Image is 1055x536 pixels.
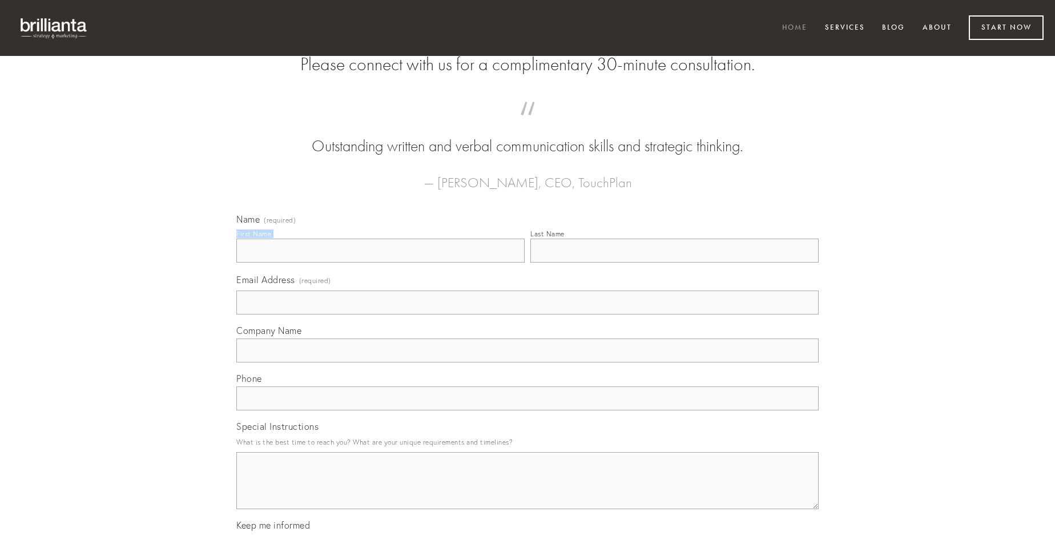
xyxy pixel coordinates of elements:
[236,434,819,450] p: What is the best time to reach you? What are your unique requirements and timelines?
[236,325,301,336] span: Company Name
[236,213,260,225] span: Name
[875,19,912,38] a: Blog
[969,15,1044,40] a: Start Now
[818,19,872,38] a: Services
[236,229,271,238] div: First Name
[255,113,800,158] blockquote: Outstanding written and verbal communication skills and strategic thinking.
[236,274,295,285] span: Email Address
[236,54,819,75] h2: Please connect with us for a complimentary 30-minute consultation.
[775,19,815,38] a: Home
[530,229,565,238] div: Last Name
[236,421,319,432] span: Special Instructions
[915,19,959,38] a: About
[236,373,262,384] span: Phone
[11,11,97,45] img: brillianta - research, strategy, marketing
[236,519,310,531] span: Keep me informed
[264,217,296,224] span: (required)
[299,273,331,288] span: (required)
[255,158,800,194] figcaption: — [PERSON_NAME], CEO, TouchPlan
[255,113,800,135] span: “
